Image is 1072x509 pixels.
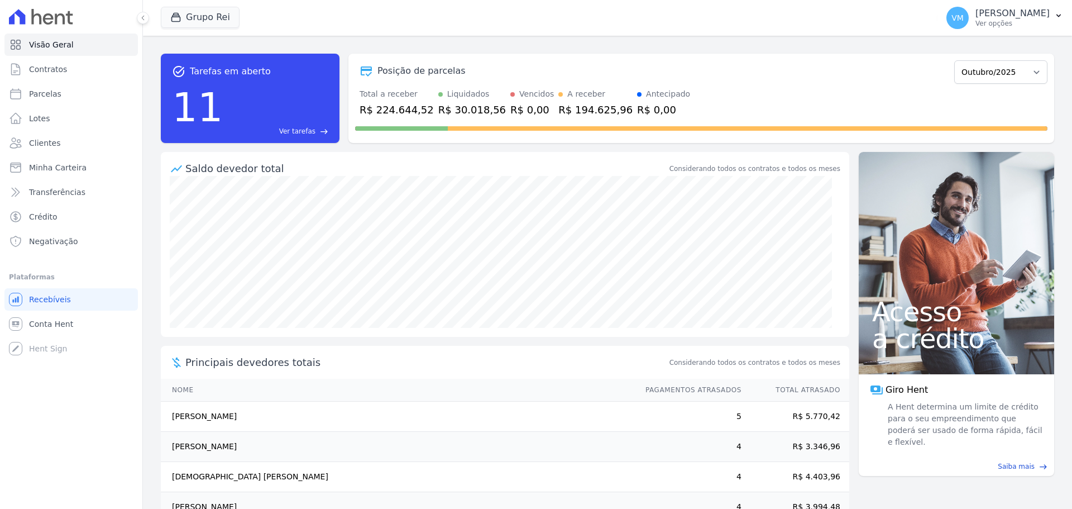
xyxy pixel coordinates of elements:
[635,402,742,432] td: 5
[9,270,133,284] div: Plataformas
[438,102,506,117] div: R$ 30.018,56
[567,88,605,100] div: A receber
[510,102,554,117] div: R$ 0,00
[172,65,185,78] span: task_alt
[865,462,1047,472] a: Saiba mais east
[360,102,434,117] div: R$ 224.644,52
[161,432,635,462] td: [PERSON_NAME]
[558,102,633,117] div: R$ 194.625,96
[29,39,74,50] span: Visão Geral
[29,64,67,75] span: Contratos
[646,88,690,100] div: Antecipado
[635,432,742,462] td: 4
[4,230,138,253] a: Negativação
[29,137,60,149] span: Clientes
[29,187,85,198] span: Transferências
[998,462,1035,472] span: Saiba mais
[951,14,964,22] span: VM
[377,64,466,78] div: Posição de parcelas
[185,355,667,370] span: Principais devedores totais
[886,401,1043,448] span: A Hent determina um limite de crédito para o seu empreendimento que poderá ser usado de forma ráp...
[886,383,928,397] span: Giro Hent
[360,88,434,100] div: Total a receber
[29,294,71,305] span: Recebíveis
[447,88,490,100] div: Liquidados
[29,211,58,222] span: Crédito
[4,181,138,203] a: Transferências
[29,88,61,99] span: Parcelas
[4,107,138,130] a: Lotes
[4,288,138,311] a: Recebíveis
[637,102,690,117] div: R$ 0,00
[4,83,138,105] a: Parcelas
[161,7,240,28] button: Grupo Rei
[172,78,223,136] div: 11
[29,162,87,173] span: Minha Carteira
[635,379,742,402] th: Pagamentos Atrasados
[4,132,138,154] a: Clientes
[669,358,840,368] span: Considerando todos os contratos e todos os meses
[161,379,635,402] th: Nome
[29,318,73,330] span: Conta Hent
[185,161,667,176] div: Saldo devedor total
[742,402,849,432] td: R$ 5.770,42
[161,402,635,432] td: [PERSON_NAME]
[4,58,138,80] a: Contratos
[29,113,50,124] span: Lotes
[320,127,328,136] span: east
[742,432,849,462] td: R$ 3.346,96
[228,126,328,136] a: Ver tarefas east
[519,88,554,100] div: Vencidos
[1039,463,1047,471] span: east
[872,298,1041,325] span: Acesso
[279,126,315,136] span: Ver tarefas
[190,65,271,78] span: Tarefas em aberto
[4,313,138,335] a: Conta Hent
[669,164,840,174] div: Considerando todos os contratos e todos os meses
[937,2,1072,34] button: VM [PERSON_NAME] Ver opções
[975,19,1050,28] p: Ver opções
[975,8,1050,19] p: [PERSON_NAME]
[161,462,635,492] td: [DEMOGRAPHIC_DATA] [PERSON_NAME]
[29,236,78,247] span: Negativação
[4,156,138,179] a: Minha Carteira
[872,325,1041,352] span: a crédito
[742,379,849,402] th: Total Atrasado
[4,34,138,56] a: Visão Geral
[635,462,742,492] td: 4
[4,206,138,228] a: Crédito
[742,462,849,492] td: R$ 4.403,96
